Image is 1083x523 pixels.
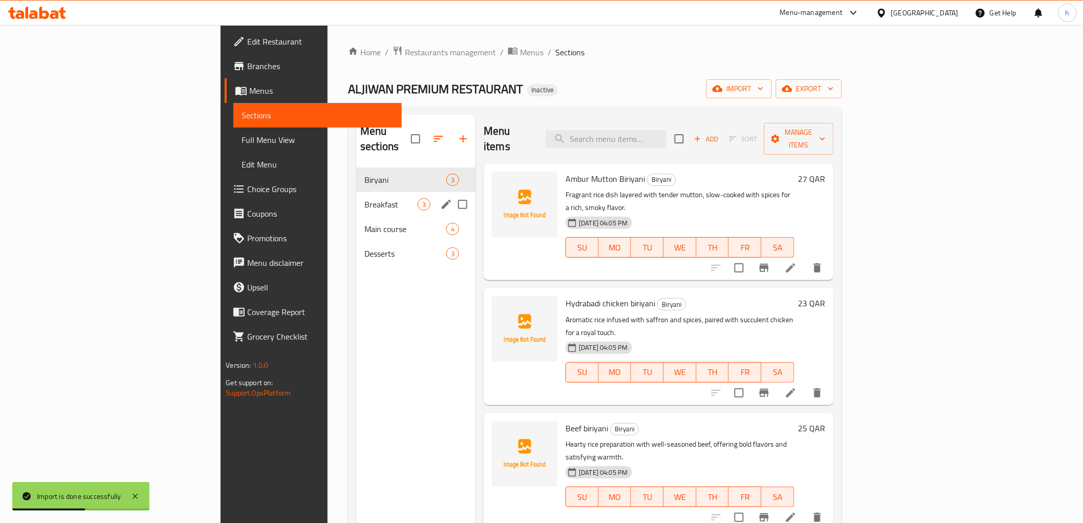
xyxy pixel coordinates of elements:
[658,299,686,310] span: Biryani
[225,226,401,250] a: Promotions
[697,487,729,507] button: TH
[364,223,446,235] span: Main course
[356,168,475,192] div: Biryani3
[247,60,393,72] span: Branches
[566,487,599,507] button: SU
[668,365,692,380] span: WE
[446,247,459,260] div: items
[733,490,757,505] span: FR
[527,86,558,94] span: Inactive
[566,438,794,464] p: Hearty rice preparation with well-seasoned beef, offering bold flavors and satisfying warmth.
[891,7,959,18] div: [GEOGRAPHIC_DATA]
[729,487,762,507] button: FR
[631,362,664,383] button: TU
[247,232,393,244] span: Promotions
[764,123,834,155] button: Manage items
[798,421,826,435] h6: 25 QAR
[555,46,584,58] span: Sections
[356,241,475,266] div: Desserts3
[668,240,692,255] span: WE
[729,237,762,258] button: FR
[348,46,841,59] nav: breadcrumb
[242,134,393,146] span: Full Menu View
[447,224,459,234] span: 4
[566,171,645,186] span: Ambur Mutton Biriyani
[364,247,446,260] span: Desserts
[393,46,496,59] a: Restaurants management
[701,240,725,255] span: TH
[570,240,595,255] span: SU
[566,362,599,383] button: SU
[226,376,273,389] span: Get support on:
[728,382,750,404] span: Select to update
[249,85,393,97] span: Menus
[356,163,475,270] nav: Menu sections
[631,487,664,507] button: TU
[805,381,830,405] button: delete
[603,240,627,255] span: MO
[226,386,291,400] a: Support.OpsPlatform
[729,362,762,383] button: FR
[447,175,459,185] span: 3
[37,491,121,502] div: Import is done successfully
[599,237,632,258] button: MO
[603,365,627,380] span: MO
[575,343,632,352] span: [DATE] 04:05 PM
[766,490,790,505] span: SA
[356,217,475,241] div: Main course4
[225,54,401,78] a: Branches
[728,257,750,279] span: Select to update
[766,240,790,255] span: SA
[405,128,426,150] span: Select all sections
[226,359,251,372] span: Version:
[664,487,697,507] button: WE
[575,468,632,477] span: [DATE] 04:05 PM
[566,237,599,258] button: SU
[784,82,834,95] span: export
[664,362,697,383] button: WE
[798,172,826,186] h6: 27 QAR
[733,240,757,255] span: FR
[566,421,608,436] span: Beef biriyani
[752,381,776,405] button: Branch-specific-item
[570,365,595,380] span: SU
[776,79,842,98] button: export
[247,183,393,195] span: Choice Groups
[492,296,557,362] img: Hydrabadi chicken biriyani
[657,298,686,310] div: Biryani
[418,200,430,210] span: 3
[364,198,418,211] span: Breakfast
[426,127,451,151] span: Sort sections
[611,423,639,435] span: Biryani
[692,133,720,145] span: Add
[570,490,595,505] span: SU
[348,77,523,100] span: ALJIWAN PREMIUM RESTAURANT
[599,362,632,383] button: MO
[706,79,772,98] button: import
[247,281,393,294] span: Upsell
[225,275,401,300] a: Upsell
[690,131,723,147] span: Add item
[247,257,393,269] span: Menu disclaimer
[364,174,446,186] span: Biryani
[785,387,797,399] a: Edit menu item
[242,109,393,121] span: Sections
[635,365,660,380] span: TU
[566,313,794,339] p: Aromatic rice infused with saffron and spices, paired with succulent chicken for a royal touch.
[546,130,666,148] input: search
[225,78,401,103] a: Menus
[690,131,723,147] button: Add
[762,362,794,383] button: SA
[356,192,475,217] div: Breakfast3edit
[566,296,655,311] span: Hydrabadi chicken biriyani
[772,126,826,152] span: Manage items
[635,240,660,255] span: TU
[566,189,794,214] p: Fragrant rice dish layered with tender mutton, slow-cooked with spices for a rich, smoky flavor.
[447,249,459,259] span: 3
[500,46,504,58] li: /
[762,237,794,258] button: SA
[701,490,725,505] span: TH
